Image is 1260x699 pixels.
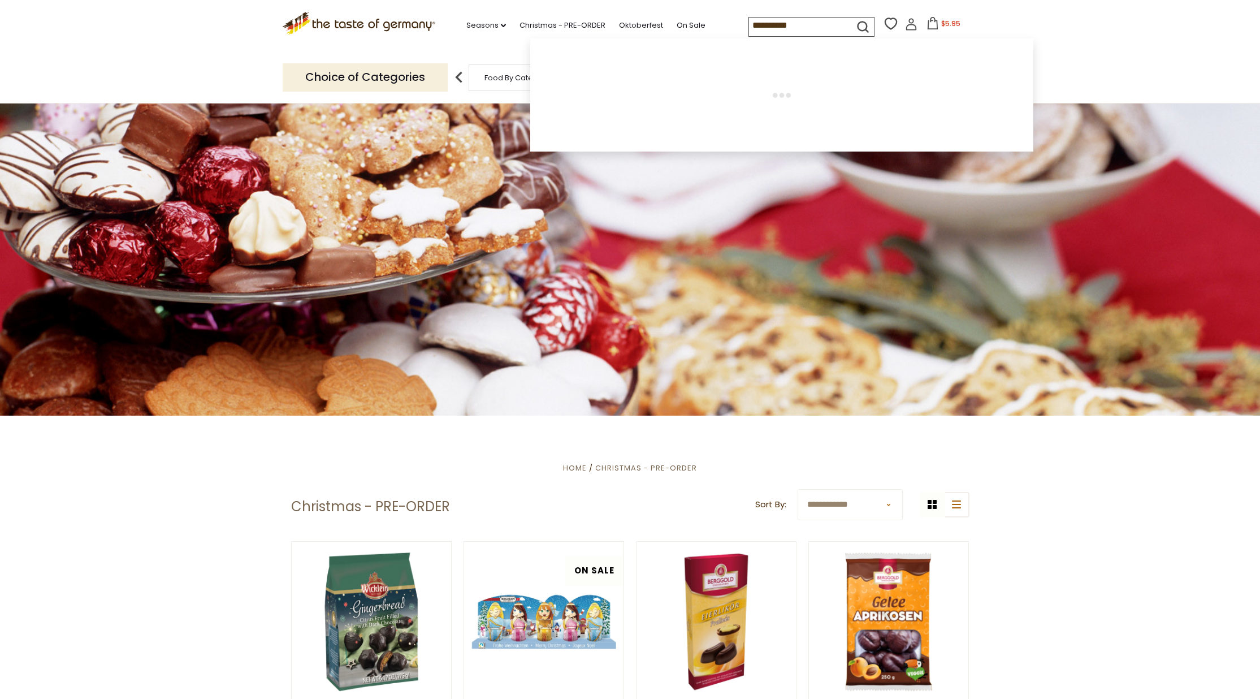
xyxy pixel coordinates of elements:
[755,498,786,512] label: Sort By:
[519,19,605,32] a: Christmas - PRE-ORDER
[920,17,968,34] button: $5.95
[619,19,663,32] a: Oktoberfest
[563,463,587,473] a: Home
[448,66,470,89] img: previous arrow
[484,74,550,82] a: Food By Category
[941,19,960,28] span: $5.95
[677,19,705,32] a: On Sale
[283,63,448,91] p: Choice of Categories
[291,498,450,515] h1: Christmas - PRE-ORDER
[595,463,697,473] a: Christmas - PRE-ORDER
[530,38,1033,152] div: Instant Search Results
[466,19,506,32] a: Seasons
